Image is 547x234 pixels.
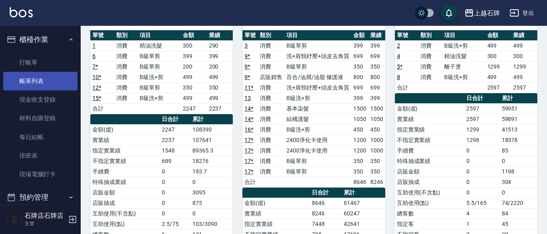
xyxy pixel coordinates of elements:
td: B級洗+剪 [138,93,180,103]
td: 2.5/75 [160,219,190,229]
td: 1500 [351,103,368,114]
th: 單號 [395,30,419,41]
button: save [441,5,457,21]
td: 特殊抽成業績 [90,177,160,187]
td: B級單剪 [284,61,351,72]
a: 現金收支登錄 [3,90,77,109]
td: 消費 [258,61,284,72]
td: 消費 [114,72,138,82]
td: 互助使用(點) [395,198,464,208]
td: 消費 [258,93,284,103]
td: 1299 [464,124,500,135]
td: 精油洗髮 [138,40,180,51]
a: 帳單列表 [3,72,77,90]
th: 單號 [242,30,258,41]
td: 399 [207,51,233,61]
td: 結構護髮 [284,114,351,124]
td: 300 [511,51,537,61]
th: 業績 [368,30,385,41]
td: B級洗+剪 [284,124,351,135]
a: 每日結帳 [3,128,77,146]
td: 1299 [485,61,512,72]
td: 8246 [368,177,385,187]
td: 45 [500,219,537,229]
th: 累計 [342,188,385,198]
td: 消費 [258,135,284,145]
td: 0 [464,187,500,198]
td: 499 [207,72,233,82]
td: 89365.3 [190,145,233,156]
td: 350 [351,166,368,177]
td: 0 [160,198,190,208]
th: 項目 [442,30,485,41]
td: 店販抽成 [90,198,160,208]
td: 2237 [160,135,190,145]
td: 350 [368,61,385,72]
td: 2247 [181,103,207,114]
td: 1500 [368,103,385,114]
td: 5.5/165 [464,198,500,208]
td: 699 [368,82,385,93]
td: 指定客 [395,219,464,229]
td: 實業績 [395,114,464,124]
a: 4 [397,53,400,59]
td: 1198 [500,166,537,177]
td: 消費 [258,166,284,177]
td: 42641 [342,219,385,229]
table: a dense table [90,30,233,114]
td: 消費 [258,40,284,51]
img: Person [6,211,23,228]
td: 特殊抽成業績 [395,156,464,166]
td: 合計 [395,82,419,93]
th: 累計 [500,93,537,104]
td: 450 [351,124,368,135]
td: 精油洗髮 [442,51,485,61]
td: 499 [181,72,207,82]
td: 店販金額 [395,166,464,177]
td: 店販金額 [90,187,160,198]
th: 日合計 [464,93,500,104]
td: 金額(虛) [242,198,310,208]
td: 875 [190,198,233,208]
th: 日合計 [310,188,342,198]
th: 金額 [485,30,512,41]
td: 2597 [464,114,500,124]
td: 800 [351,72,368,82]
td: 0 [464,145,500,156]
td: 1050 [368,114,385,124]
th: 項目 [138,30,180,41]
td: 1 [464,219,500,229]
td: 499 [485,72,512,82]
td: 200 [181,61,207,72]
td: 0 [160,208,190,219]
td: 指定實業績 [242,219,310,229]
td: 350 [207,82,233,93]
td: 手續費 [90,166,160,177]
td: 499 [511,72,537,82]
td: 消費 [418,72,442,82]
td: 103/3090 [190,219,233,229]
td: 0 [160,166,190,177]
td: 1200 [351,135,368,145]
td: 304 [500,177,537,187]
td: B級洗+剪 [442,40,485,51]
h5: 石牌店石牌店 [25,212,66,220]
td: 洗+肩頸紓壓+頭皮去角質 [284,51,351,61]
td: 合計 [90,103,114,114]
td: 0 [190,177,233,187]
td: 84 [500,208,537,219]
td: 399 [351,40,368,51]
a: 3 [244,42,248,49]
td: 消費 [258,156,284,166]
td: 互助使用(不含點) [90,208,160,219]
button: 櫃檯作業 [3,29,77,50]
td: 399 [368,93,385,103]
td: B級洗+剪 [442,72,485,82]
button: 上越石牌 [461,5,503,21]
td: 不指定實業績 [90,156,160,166]
th: 單號 [90,30,114,41]
td: B級洗+剪 [138,72,180,82]
td: B級單剪 [138,51,180,61]
td: 0 [190,208,233,219]
td: B級單剪 [284,166,351,177]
